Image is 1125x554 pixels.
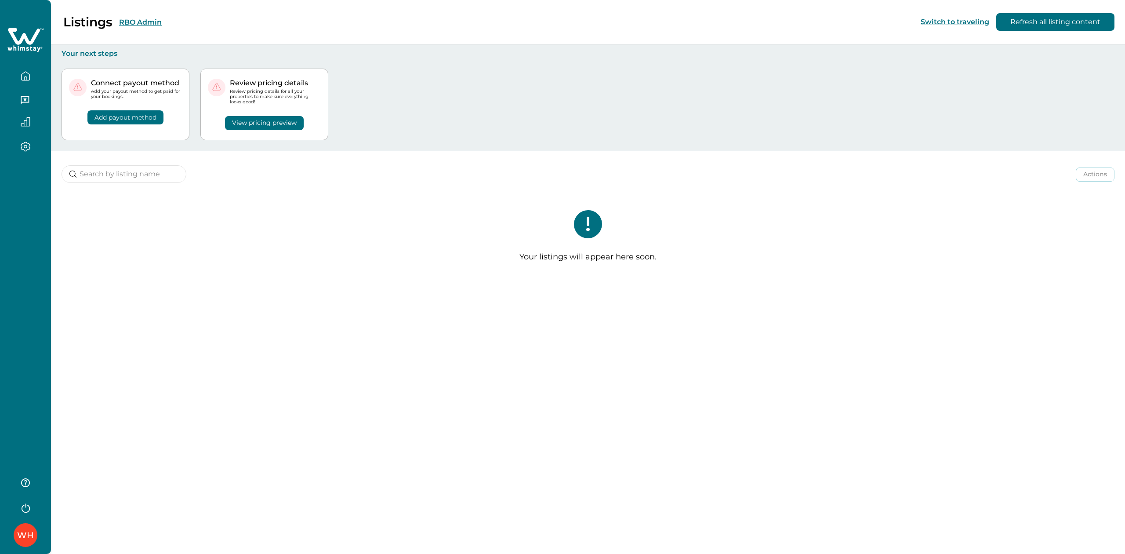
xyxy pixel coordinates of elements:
[87,110,163,124] button: Add payout method
[91,79,182,87] p: Connect payout method
[91,89,182,99] p: Add your payout method to get paid for your bookings.
[921,18,989,26] button: Switch to traveling
[230,79,321,87] p: Review pricing details
[1076,168,1114,182] button: Actions
[230,89,321,105] p: Review pricing details for all your properties to make sure everything looks good!
[119,18,162,26] button: RBO Admin
[519,252,657,262] p: Your listings will appear here soon.
[62,165,186,183] input: Search by listing name
[996,13,1114,31] button: Refresh all listing content
[225,116,304,130] button: View pricing preview
[62,49,1114,58] p: Your next steps
[17,525,34,546] div: Whimstay Host
[63,15,112,29] p: Listings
